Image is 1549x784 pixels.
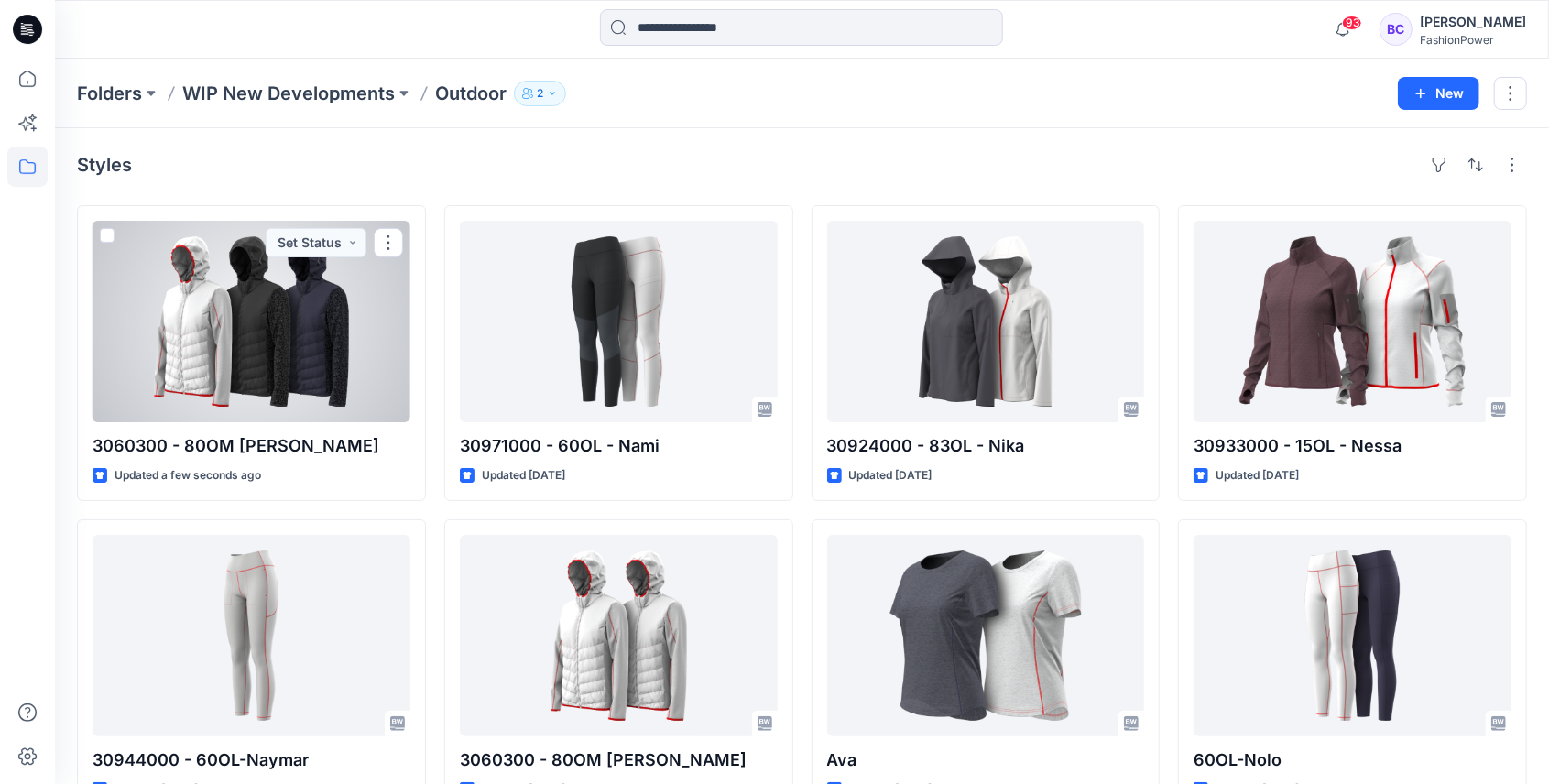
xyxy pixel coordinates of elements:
p: Updated a few seconds ago [115,466,261,485]
a: 30971000 - 60OL - Nami [460,221,778,422]
a: WIP New Developments [182,81,395,106]
p: Updated [DATE] [849,466,933,485]
p: 3060300 - 80OM [PERSON_NAME] [460,747,778,773]
div: [PERSON_NAME] [1420,11,1526,33]
div: BC [1380,13,1413,46]
p: 3060300 - 80OM [PERSON_NAME] [93,433,410,459]
a: 30933000 - 15OL - Nessa [1194,221,1511,422]
p: Updated [DATE] [482,466,565,485]
a: 30924000 - 83OL - Nika [827,221,1145,422]
p: Ava [827,747,1145,773]
div: FashionPower [1420,33,1526,47]
p: 2 [537,83,543,103]
a: 60OL-Nolo [1194,535,1511,736]
p: 60OL-Nolo [1194,747,1511,773]
a: Ava [827,535,1145,736]
p: Outdoor [435,81,507,106]
a: 30944000 - 60OL-Naymar [93,535,410,736]
p: 30924000 - 83OL - Nika [827,433,1145,459]
p: Updated [DATE] [1216,466,1299,485]
button: New [1398,77,1479,110]
p: 30944000 - 60OL-Naymar [93,747,410,773]
button: 2 [514,81,566,106]
p: 30933000 - 15OL - Nessa [1194,433,1511,459]
a: 3060300 - 80OM Noelle [93,221,410,422]
a: Folders [77,81,142,106]
a: 3060300 - 80OM Noelle [460,535,778,736]
span: 93 [1342,16,1362,30]
h4: Styles [77,154,132,176]
p: 30971000 - 60OL - Nami [460,433,778,459]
